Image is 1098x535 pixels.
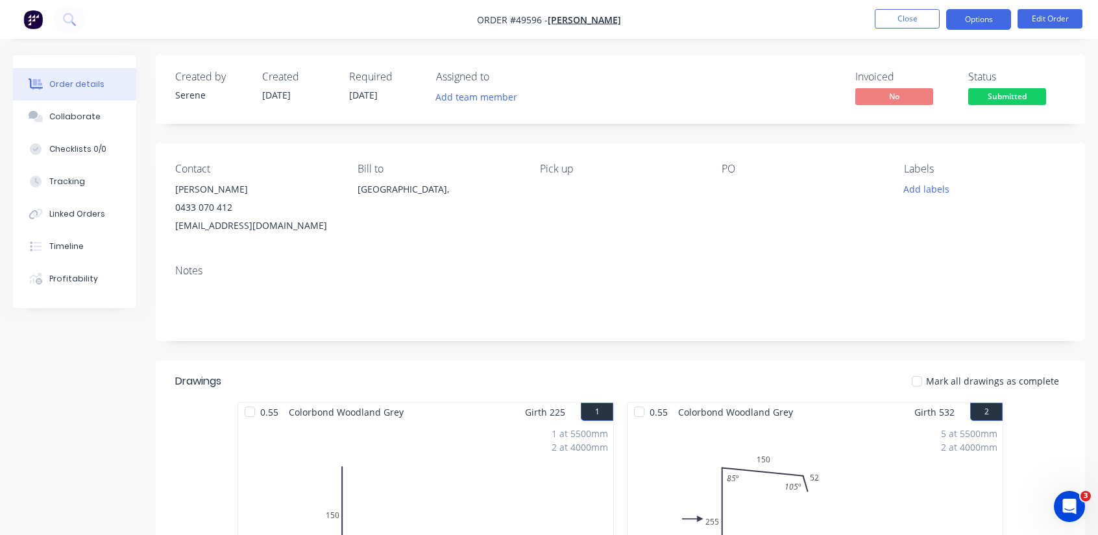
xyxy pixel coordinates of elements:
[175,180,337,235] div: [PERSON_NAME]0433 070 412[EMAIL_ADDRESS][DOMAIN_NAME]
[13,230,136,263] button: Timeline
[941,427,997,440] div: 5 at 5500mm
[970,403,1003,421] button: 2
[436,88,524,106] button: Add team member
[13,101,136,133] button: Collaborate
[581,403,613,421] button: 1
[875,9,940,29] button: Close
[13,133,136,165] button: Checklists 0/0
[175,217,337,235] div: [EMAIL_ADDRESS][DOMAIN_NAME]
[13,263,136,295] button: Profitability
[855,88,933,104] span: No
[13,165,136,198] button: Tracking
[552,440,608,454] div: 2 at 4000mm
[175,180,337,198] div: [PERSON_NAME]
[968,88,1046,108] button: Submitted
[644,403,673,422] span: 0.55
[23,10,43,29] img: Factory
[284,403,409,422] span: Colorbond Woodland Grey
[904,163,1066,175] div: Labels
[255,403,284,422] span: 0.55
[13,68,136,101] button: Order details
[49,241,84,252] div: Timeline
[49,208,105,220] div: Linked Orders
[49,176,85,187] div: Tracking
[262,89,291,101] span: [DATE]
[429,88,524,106] button: Add team member
[673,403,798,422] span: Colorbond Woodland Grey
[926,374,1059,388] span: Mark all drawings as complete
[349,89,378,101] span: [DATE]
[175,265,1066,277] div: Notes
[436,71,566,83] div: Assigned to
[49,78,104,90] div: Order details
[855,71,953,83] div: Invoiced
[968,88,1046,104] span: Submitted
[1054,491,1085,522] iframe: Intercom live chat
[49,143,106,155] div: Checklists 0/0
[175,71,247,83] div: Created by
[175,198,337,217] div: 0433 070 412
[49,111,101,123] div: Collaborate
[175,88,247,102] div: Serene
[525,403,565,422] span: Girth 225
[914,403,955,422] span: Girth 532
[941,440,997,454] div: 2 at 4000mm
[49,273,98,285] div: Profitability
[722,163,883,175] div: PO
[548,14,621,26] a: [PERSON_NAME]
[349,71,421,83] div: Required
[175,163,337,175] div: Contact
[175,374,221,389] div: Drawings
[262,71,334,83] div: Created
[358,180,519,222] div: [GEOGRAPHIC_DATA],
[968,71,1066,83] div: Status
[540,163,701,175] div: Pick up
[358,163,519,175] div: Bill to
[1018,9,1082,29] button: Edit Order
[358,180,519,198] div: [GEOGRAPHIC_DATA],
[477,14,548,26] span: Order #49596 -
[946,9,1011,30] button: Options
[552,427,608,440] div: 1 at 5500mm
[13,198,136,230] button: Linked Orders
[1080,491,1091,501] span: 3
[897,180,957,198] button: Add labels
